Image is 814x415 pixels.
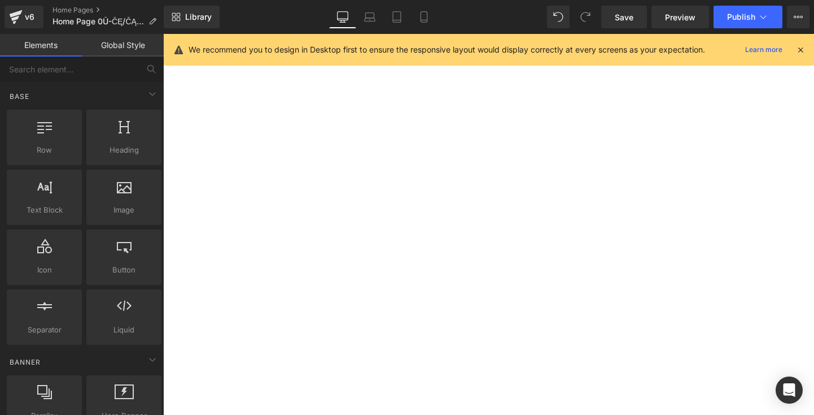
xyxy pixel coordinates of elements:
[356,6,383,28] a: Laptop
[189,44,705,56] p: We recommend you to design in Desktop first to ensure the responsive layout would display correct...
[90,324,158,336] span: Liquid
[651,6,709,28] a: Preview
[185,12,212,22] span: Library
[547,6,570,28] button: Undo
[714,6,782,28] button: Publish
[727,12,755,21] span: Publish
[10,264,78,276] span: Icon
[8,357,42,368] span: Banner
[82,34,164,57] a: Global Style
[90,204,158,216] span: Image
[665,11,695,23] span: Preview
[787,6,809,28] button: More
[10,144,78,156] span: Row
[90,264,158,276] span: Button
[383,6,410,28] a: Tablet
[10,324,78,336] span: Separator
[10,204,78,216] span: Text Block
[741,43,787,57] a: Learn more
[410,6,437,28] a: Mobile
[574,6,597,28] button: Redo
[164,6,220,28] a: New Library
[615,11,633,23] span: Save
[90,144,158,156] span: Heading
[5,6,43,28] a: v6
[8,91,30,102] span: Base
[52,17,144,26] span: Home Page 0Ū-ČĘ/ČĄ;ĮŠ.
[329,6,356,28] a: Desktop
[52,6,165,15] a: Home Pages
[23,10,37,24] div: v6
[776,377,803,404] div: Open Intercom Messenger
